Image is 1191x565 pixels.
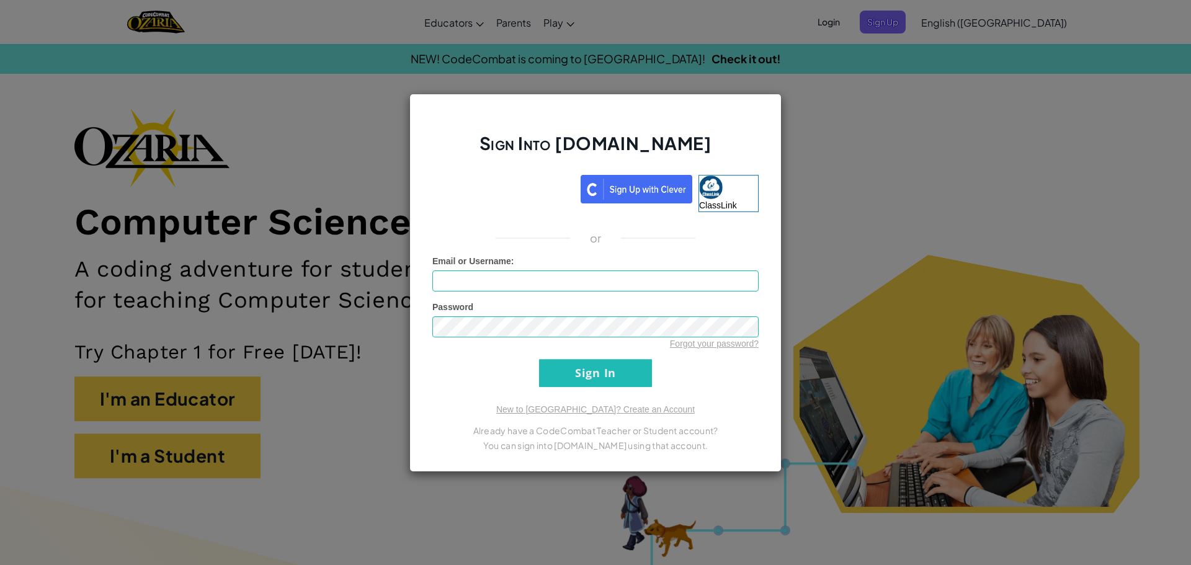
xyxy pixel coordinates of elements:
[581,175,692,203] img: clever_sso_button@2x.png
[590,231,602,246] p: or
[432,255,514,267] label: :
[496,404,695,414] a: New to [GEOGRAPHIC_DATA]? Create an Account
[432,302,473,312] span: Password
[670,339,759,349] a: Forgot your password?
[432,423,759,438] p: Already have a CodeCombat Teacher or Student account?
[699,176,723,199] img: classlink-logo-small.png
[432,256,511,266] span: Email or Username
[426,174,581,201] iframe: Sign in with Google Button
[432,131,759,167] h2: Sign Into [DOMAIN_NAME]
[699,200,737,210] span: ClassLink
[432,438,759,453] p: You can sign into [DOMAIN_NAME] using that account.
[539,359,652,387] input: Sign In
